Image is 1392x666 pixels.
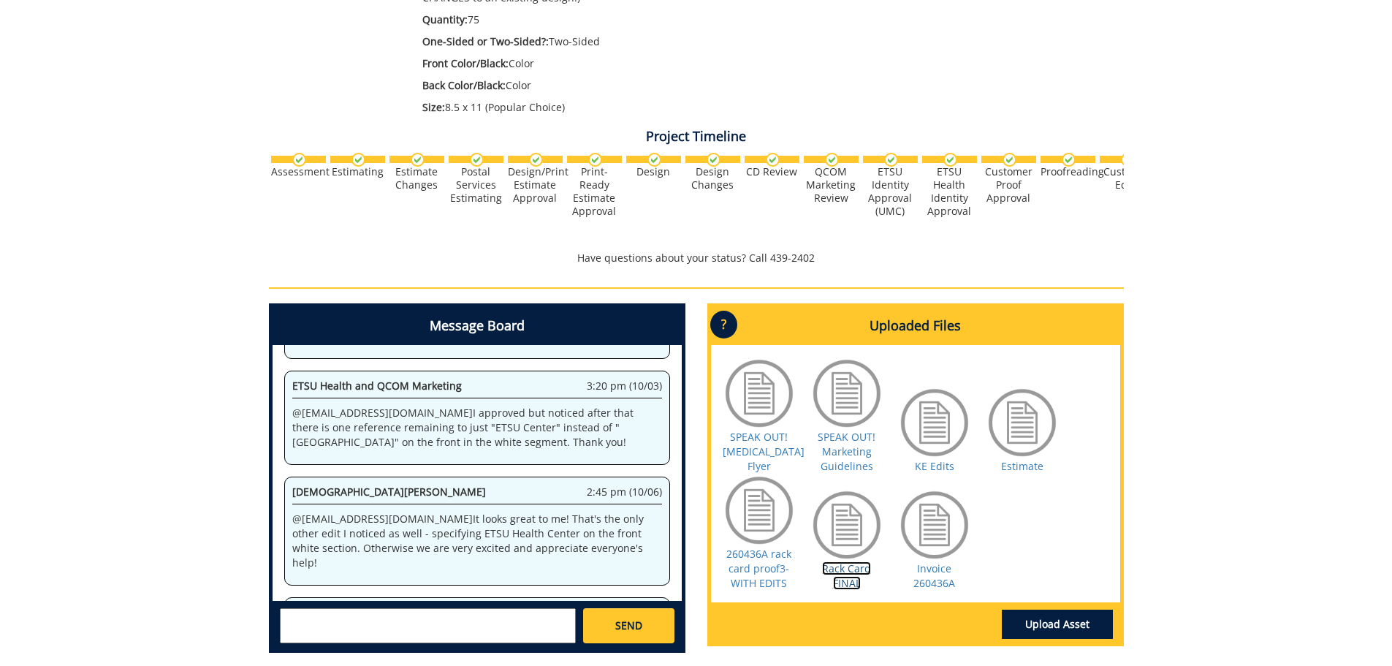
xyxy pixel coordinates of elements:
img: checkmark [411,153,425,167]
a: SEND [583,608,674,643]
div: CD Review [745,165,799,178]
a: SPEAK OUT! Marketing Guidelines [818,430,875,473]
p: 75 [422,12,994,27]
div: Design/Print Estimate Approval [508,165,563,205]
div: QCOM Marketing Review [804,165,859,205]
p: Color [422,56,994,71]
img: checkmark [1121,153,1135,167]
span: Quantity: [422,12,468,26]
div: Customer Proof Approval [981,165,1036,205]
div: Design [626,165,681,178]
a: SPEAK OUT! [MEDICAL_DATA] Flyer [723,430,805,473]
div: Customer Edits [1100,165,1155,192]
p: Have questions about your status? Call 439-2402 [269,251,1124,265]
img: checkmark [588,153,602,167]
span: Size: [422,100,445,114]
a: Upload Asset [1002,610,1113,639]
a: 260436A rack card proof3-WITH EDITS [726,547,791,590]
img: checkmark [1003,153,1016,167]
span: [DEMOGRAPHIC_DATA][PERSON_NAME] [292,485,486,499]
div: Assessment [271,165,326,178]
img: checkmark [707,153,720,167]
p: Two-Sided [422,34,994,49]
div: ETSU Identity Approval (UMC) [863,165,918,218]
div: Design Changes [685,165,740,192]
div: Estimating [330,165,385,178]
img: checkmark [943,153,957,167]
span: Back Color/Black: [422,78,506,92]
a: KE Edits [915,459,954,473]
p: 8.5 x 11 (Popular Choice) [422,100,994,115]
a: Estimate [1001,459,1043,473]
p: ? [710,311,737,338]
img: checkmark [884,153,898,167]
img: checkmark [529,153,543,167]
img: checkmark [292,153,306,167]
div: ETSU Health Identity Approval [922,165,977,218]
div: Postal Services Estimating [449,165,503,205]
img: checkmark [766,153,780,167]
div: Estimate Changes [389,165,444,192]
span: Front Color/Black: [422,56,509,70]
a: Rack Card FINAL [822,561,871,590]
img: checkmark [647,153,661,167]
textarea: messageToSend [280,608,576,643]
span: ETSU Health and QCOM Marketing [292,379,462,393]
p: @ [EMAIL_ADDRESS][DOMAIN_NAME] It looks great to me! That's the only other edit I noticed as well... [292,512,662,570]
p: Color [422,78,994,93]
div: Print-Ready Estimate Approval [567,165,622,218]
img: checkmark [351,153,365,167]
h4: Uploaded Files [711,307,1120,345]
span: 3:20 pm (10/03) [587,379,662,393]
span: SEND [615,618,642,633]
p: @ [EMAIL_ADDRESS][DOMAIN_NAME] I approved but noticed after that there is one reference remaining... [292,406,662,450]
img: checkmark [1062,153,1076,167]
div: Proofreading [1041,165,1095,178]
img: checkmark [470,153,484,167]
span: 2:45 pm (10/06) [587,485,662,499]
img: checkmark [825,153,839,167]
h4: Message Board [273,307,682,345]
h4: Project Timeline [269,129,1124,144]
a: Invoice 260436A [913,561,955,590]
span: One-Sided or Two-Sided?: [422,34,549,48]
